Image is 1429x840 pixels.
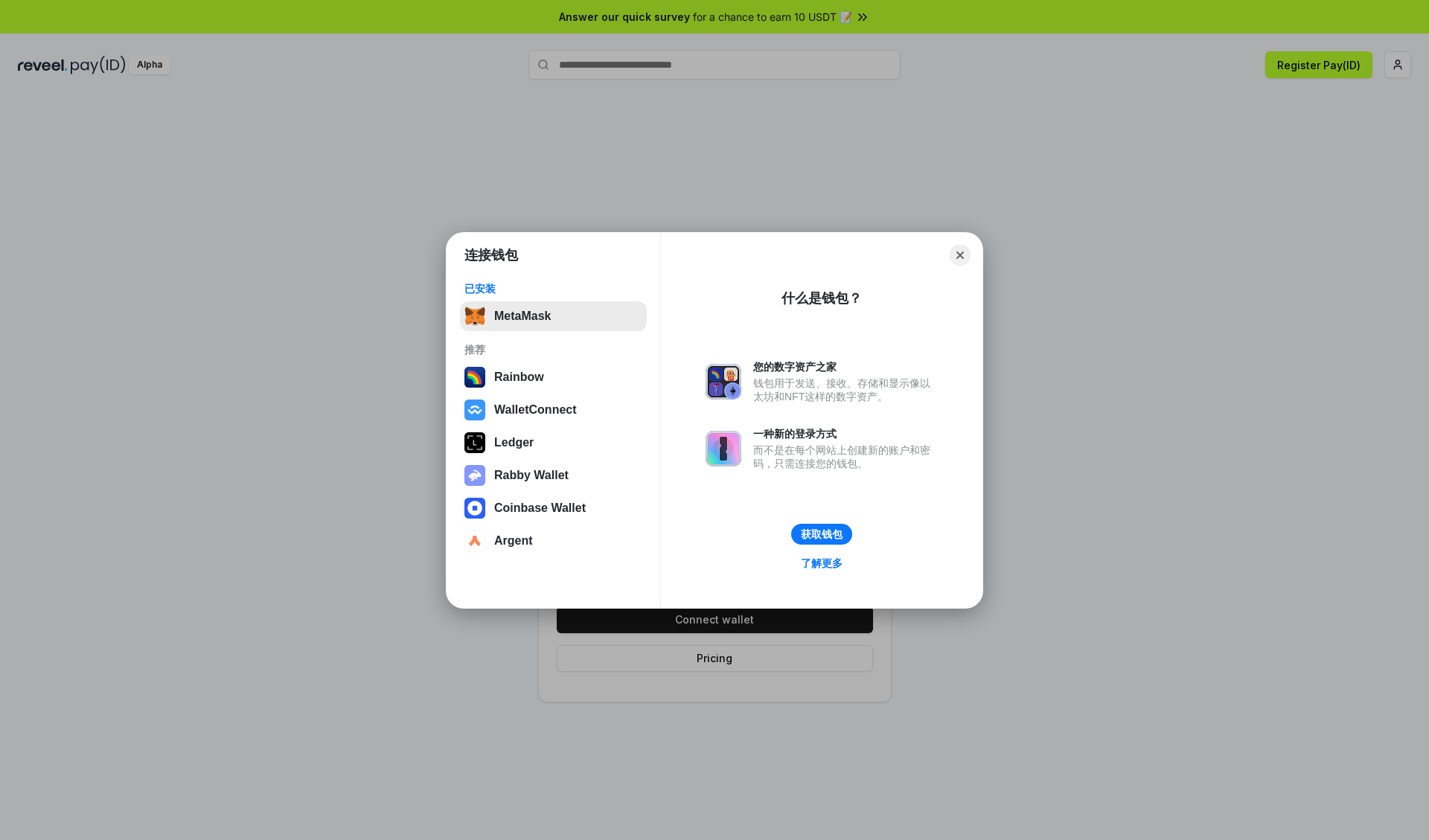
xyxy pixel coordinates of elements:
[464,498,485,519] img: svg+xml,%3Csvg%20width%3D%2228%22%20height%3D%2228%22%20viewBox%3D%220%200%2028%2028%22%20fill%3D...
[464,306,485,327] img: svg+xml,%3Csvg%20fill%3D%22none%22%20height%3D%2233%22%20viewBox%3D%220%200%2035%2033%22%20width%...
[464,400,485,420] img: svg+xml,%3Csvg%20width%3D%2228%22%20height%3D%2228%22%20viewBox%3D%220%200%2028%2028%22%20fill%3D...
[460,395,647,425] button: WalletConnect
[494,436,534,449] div: Ledger
[460,461,647,490] button: Rabby Wallet
[801,557,843,570] div: 了解更多
[753,427,938,440] div: 一种新的登录方式
[706,364,741,400] img: svg+xml,%3Csvg%20xmlns%3D%22http%3A%2F%2Fwww.w3.org%2F2000%2Fsvg%22%20fill%3D%22none%22%20viewBox...
[791,524,852,545] button: 获取钱包
[494,371,544,384] div: Rainbow
[460,301,647,331] button: MetaMask
[464,530,485,551] img: svg+xml,%3Csvg%20width%3D%2228%22%20height%3D%2228%22%20viewBox%3D%220%200%2028%2028%22%20fill%3D...
[781,289,862,307] div: 什么是钱包？
[494,310,551,323] div: MetaMask
[753,360,938,373] div: 您的数字资产之家
[464,343,642,356] div: 推荐
[792,554,851,573] a: 了解更多
[460,362,647,392] button: Rainbow
[950,245,971,266] button: Close
[494,469,569,482] div: Rabby Wallet
[706,431,741,467] img: svg+xml,%3Csvg%20xmlns%3D%22http%3A%2F%2Fwww.w3.org%2F2000%2Fsvg%22%20fill%3D%22none%22%20viewBox...
[494,403,577,417] div: WalletConnect
[460,526,647,556] button: Argent
[464,465,485,486] img: svg+xml,%3Csvg%20xmlns%3D%22http%3A%2F%2Fwww.w3.org%2F2000%2Fsvg%22%20fill%3D%22none%22%20viewBox...
[753,376,938,403] div: 钱包用于发送、接收、存储和显示像以太坊和NFT这样的数字资产。
[494,534,533,548] div: Argent
[460,428,647,458] button: Ledger
[464,282,642,295] div: 已安装
[494,501,586,515] div: Coinbase Wallet
[464,367,485,388] img: svg+xml,%3Csvg%20width%3D%22120%22%20height%3D%22120%22%20viewBox%3D%220%200%20120%20120%22%20fil...
[801,528,843,541] div: 获取钱包
[464,432,485,453] img: svg+xml,%3Csvg%20xmlns%3D%22http%3A%2F%2Fwww.w3.org%2F2000%2Fsvg%22%20width%3D%2228%22%20height%3...
[753,443,938,470] div: 而不是在每个网站上创建新的账户和密码，只需连接您的钱包。
[460,493,647,523] button: Coinbase Wallet
[464,246,518,264] h1: 连接钱包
